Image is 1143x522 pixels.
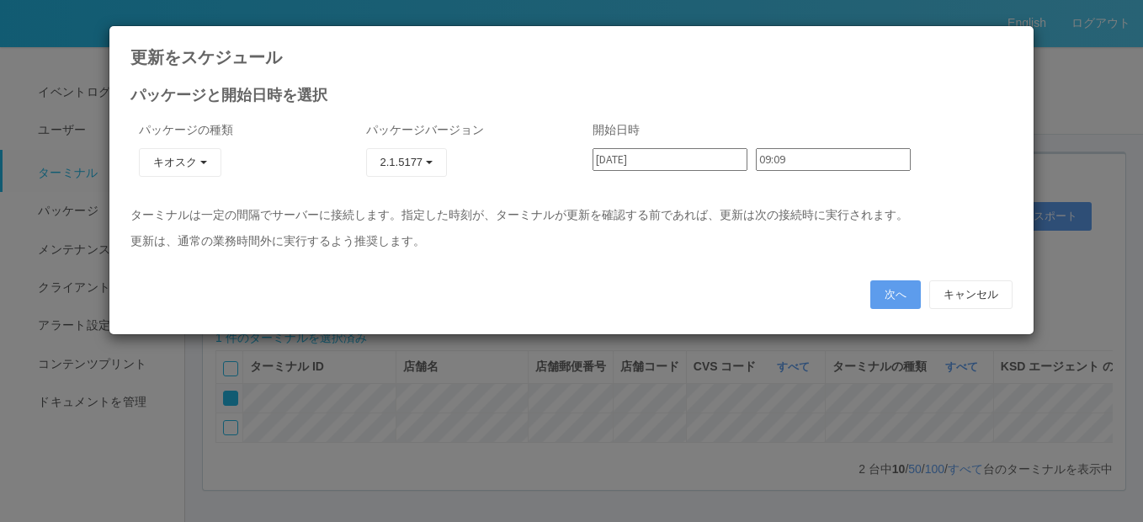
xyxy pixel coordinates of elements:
button: キャンセル [929,280,1013,309]
button: キオスク [139,148,221,177]
h4: パッケージと開始日時を選択 [130,88,1013,104]
button: 2.1.5177 [366,148,447,177]
p: ターミナルは一定の間隔でサーバーに接続します。指定した時刻が、ターミナルが更新を確認する前であれば、更新は次の接続時に実行されます。 [130,206,1013,224]
button: 次へ [870,280,921,309]
p: 更新は、通常の業務時間外に実行するよう推奨します。 [130,232,1013,250]
h4: 更新をスケジュール [130,48,1013,67]
p: 開始日時 [593,121,1004,139]
p: パッケージバージョン [366,121,551,139]
p: パッケージの種類 [139,121,324,139]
